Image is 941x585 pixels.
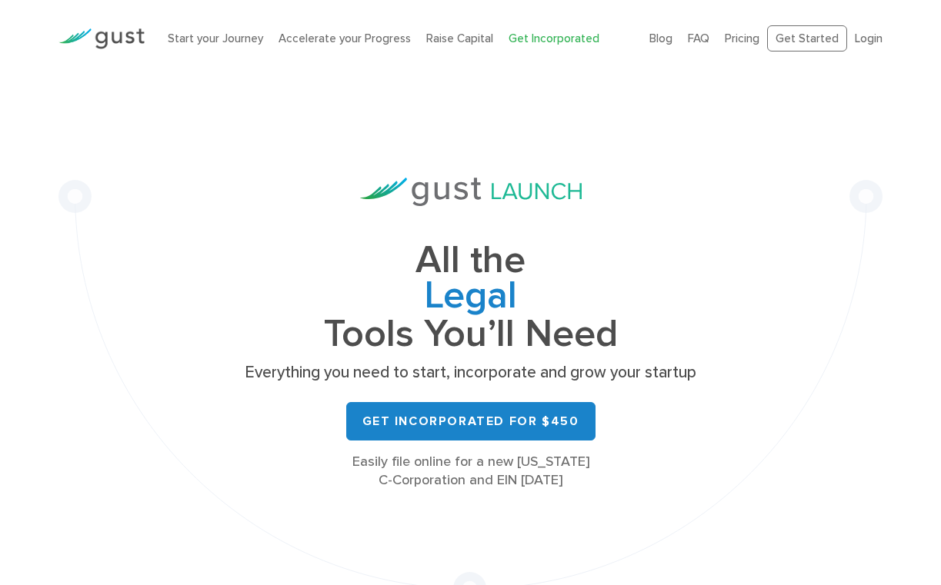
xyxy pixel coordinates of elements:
span: Legal [240,278,702,317]
img: Gust Launch Logo [360,178,582,206]
a: Get Incorporated for $450 [346,402,596,440]
a: Get Incorporated [509,32,599,45]
a: FAQ [688,32,709,45]
a: Blog [649,32,672,45]
a: Accelerate your Progress [279,32,411,45]
img: Gust Logo [58,28,145,49]
p: Everything you need to start, incorporate and grow your startup [240,362,702,384]
a: Login [855,32,883,45]
div: Easily file online for a new [US_STATE] C-Corporation and EIN [DATE] [240,453,702,490]
a: Start your Journey [168,32,263,45]
a: Get Started [767,25,847,52]
h1: All the Tools You’ll Need [240,243,702,351]
a: Pricing [725,32,759,45]
a: Raise Capital [426,32,493,45]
